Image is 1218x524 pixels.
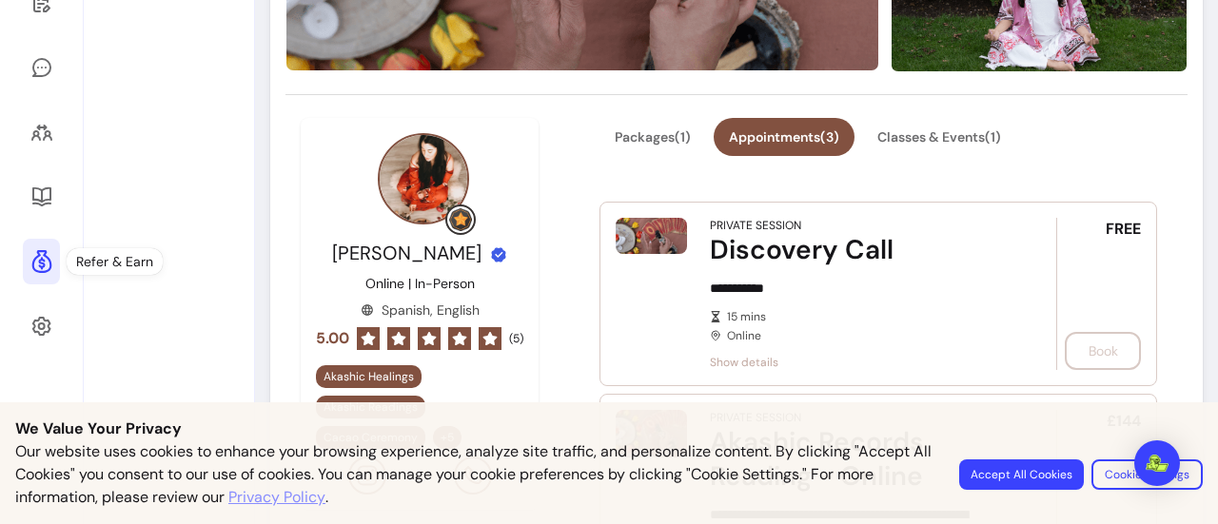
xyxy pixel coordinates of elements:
[727,309,1003,324] span: 15 mins
[710,309,1003,343] div: Online
[599,118,706,156] button: Packages(1)
[616,218,687,254] img: Discovery Call
[15,440,936,509] p: Our website uses cookies to enhance your browsing experience, analyze site traffic, and personali...
[15,417,1203,440] p: We Value Your Privacy
[23,239,60,284] a: Refer & Earn
[378,133,469,224] img: Provider image
[23,174,60,220] a: Resources
[23,109,60,155] a: Clients
[316,327,349,350] span: 5.00
[332,241,481,265] span: [PERSON_NAME]
[449,208,472,231] img: Grow
[365,274,475,293] p: Online | In-Person
[361,301,480,320] div: Spanish, English
[67,248,163,275] div: Refer & Earn
[1134,440,1180,486] div: Open Intercom Messenger
[228,486,325,509] a: Privacy Policy
[714,118,855,156] button: Appointments(3)
[710,218,801,233] div: Private Session
[23,303,60,349] a: Settings
[509,331,523,346] span: ( 5 )
[324,399,418,415] span: Akashic Readings
[862,118,1016,156] button: Classes & Events(1)
[324,369,414,384] span: Akashic Healings
[710,233,1003,267] div: Discovery Call
[959,459,1084,490] button: Accept All Cookies
[710,355,1003,370] span: Show details
[23,45,60,90] a: My Messages
[1106,218,1141,241] span: FREE
[1091,459,1203,490] button: Cookie Settings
